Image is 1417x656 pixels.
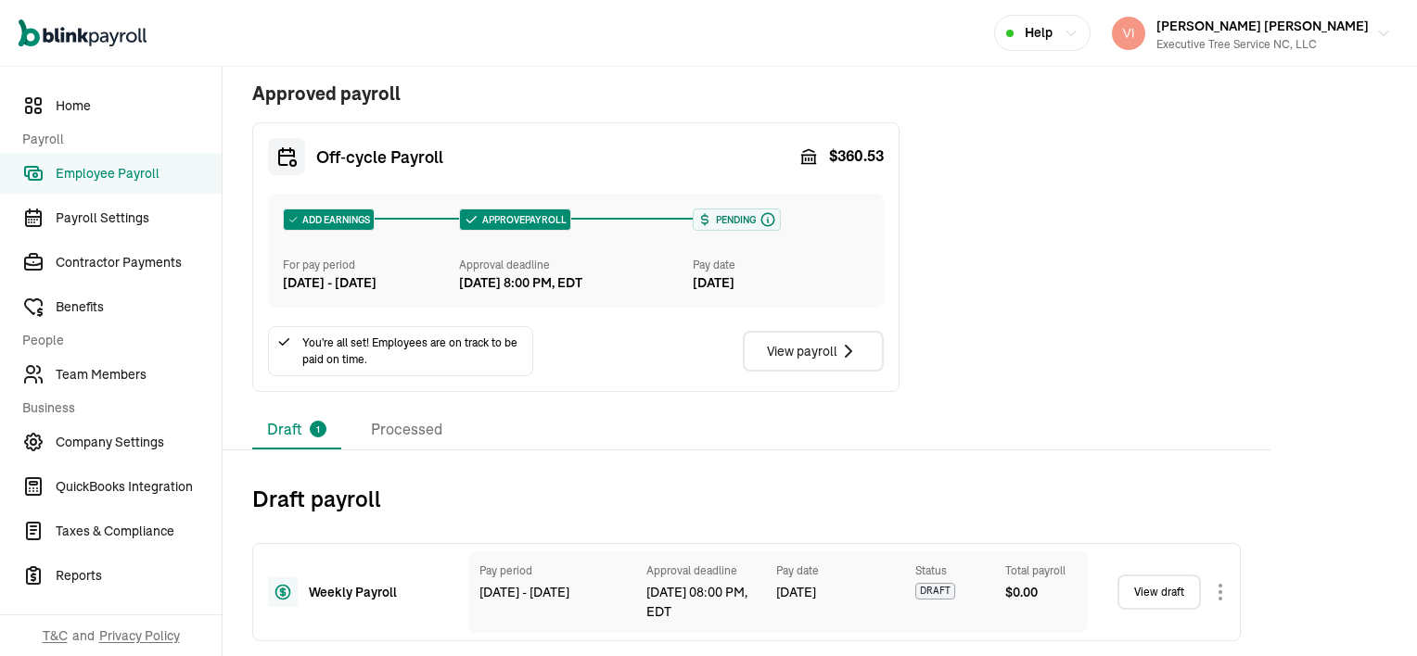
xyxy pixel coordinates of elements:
span: T&C [43,626,68,645]
iframe: Chat Widget [1324,567,1417,656]
div: [DATE] 08:00 PM, EDT [646,583,758,622]
a: View draft [1117,574,1201,610]
div: Pay period [479,562,628,579]
div: Total payroll [1005,562,1077,579]
div: ADD EARNINGS [284,209,374,230]
span: People [22,331,211,350]
span: $ 0.00 [1005,583,1038,602]
div: For pay period [283,257,459,273]
span: Reports [56,566,222,586]
div: [DATE] [693,273,869,293]
span: Contractor Payments [56,253,222,272]
button: [PERSON_NAME] [PERSON_NAME]Executive Tree Service NC, LLC [1104,10,1398,57]
div: [DATE] - [DATE] [283,273,459,293]
li: Draft [252,410,341,449]
div: Weekly Payroll [309,583,439,602]
span: Company Settings [56,433,222,452]
span: $ 360.53 [829,145,884,168]
span: Help [1025,23,1053,43]
span: Benefits [56,297,222,317]
button: Help [994,15,1091,51]
span: Taxes & Compliance [56,522,222,541]
span: APPROVE PAYROLL [479,213,567,227]
span: Off‑cycle Payroll [316,145,443,170]
div: Approval deadline [459,257,686,273]
div: [DATE] [776,583,897,602]
nav: Global [19,6,147,60]
div: [DATE] 8:00 PM, EDT [459,273,582,293]
span: Payroll [22,130,211,149]
span: DRAFT [915,583,955,599]
span: Business [22,398,211,418]
span: Team Members [56,365,222,385]
div: Pay date [693,257,869,273]
span: Employee Payroll [56,164,222,183]
h2: Draft payroll [252,484,1241,513]
div: Executive Tree Service NC, LLC [1156,36,1369,53]
button: View payroll [743,331,884,372]
li: Processed [356,410,457,449]
div: Pay date [776,562,897,579]
span: 1 [316,423,320,436]
span: [PERSON_NAME] [PERSON_NAME] [1156,18,1369,34]
span: Payroll Settings [56,208,222,228]
h1: Approved payroll [252,80,900,107]
span: Home [56,96,222,116]
span: Privacy Policy [99,626,180,645]
div: Status [915,562,987,579]
span: QuickBooks Integration [56,477,222,497]
span: Pending [712,213,756,227]
div: [DATE] - [DATE] [479,583,628,602]
div: View payroll [767,340,860,362]
span: You're all set! Employees are on track to be paid on time. [302,334,525,368]
div: Approval deadline [646,562,758,579]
